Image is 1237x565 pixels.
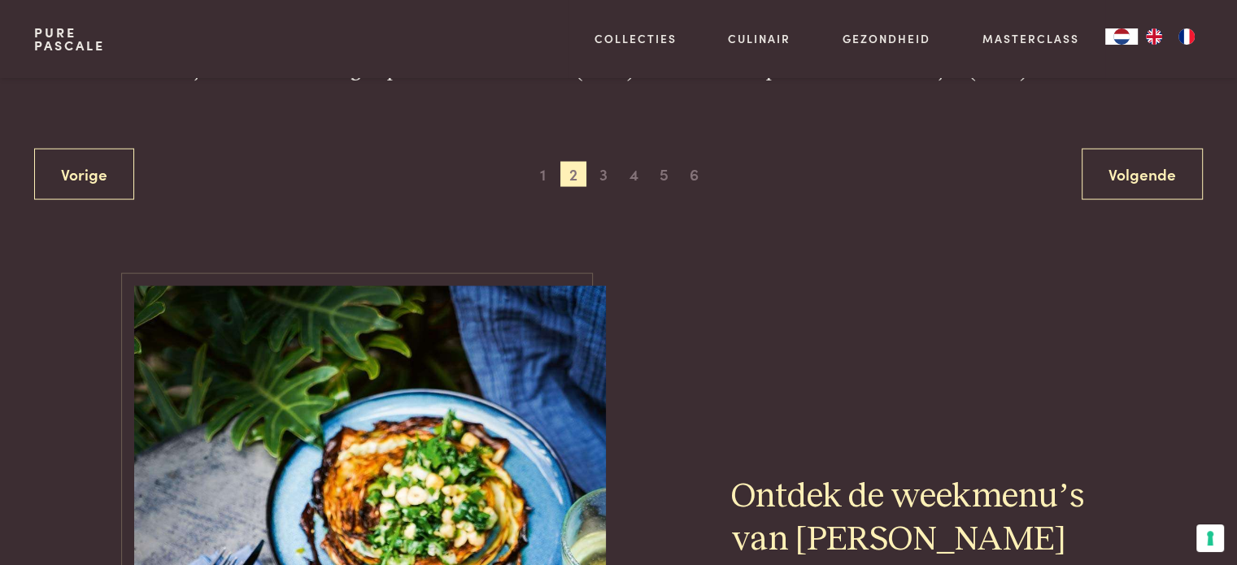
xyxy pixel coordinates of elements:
span: 6 [682,162,708,188]
span: 1 [530,162,556,188]
a: EN [1138,28,1170,45]
a: Masterclass [982,30,1079,47]
a: PurePascale [34,26,105,52]
a: Collecties [595,30,677,47]
aside: Language selected: Nederlands [1105,28,1203,45]
span: 4 [621,162,647,188]
span: 2 [560,162,586,188]
ul: Language list [1138,28,1203,45]
a: Volgende [1082,149,1203,200]
span: 3 [590,162,616,188]
a: Vorige [34,149,134,200]
a: Culinair [728,30,791,47]
a: Gezondheid [843,30,930,47]
div: Language [1105,28,1138,45]
h2: Ontdek de weekmenu’s van [PERSON_NAME] [731,476,1104,562]
a: NL [1105,28,1138,45]
button: Uw voorkeuren voor toestemming voor trackingtechnologieën [1196,524,1224,552]
a: FR [1170,28,1203,45]
span: 5 [651,162,677,188]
